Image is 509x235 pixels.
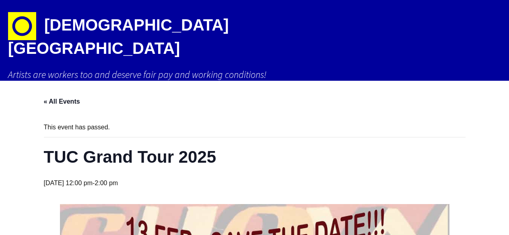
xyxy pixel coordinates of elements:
[44,178,118,188] div: -
[95,180,118,186] span: 2:00 pm
[44,145,466,169] h1: TUC Grand Tour 2025
[44,98,80,105] a: « All Events
[44,123,466,132] li: This event has passed.
[8,68,501,81] h2: Artists are workers too and deserve fair pay and working conditions!
[8,12,36,40] img: circle-e1448293145835.png
[44,180,93,186] span: [DATE] 12:00 pm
